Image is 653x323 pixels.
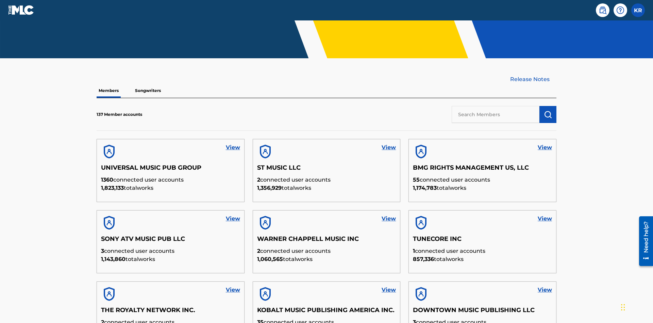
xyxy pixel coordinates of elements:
span: 2 [257,176,260,183]
p: connected user accounts [101,176,240,184]
h5: UNIVERSAL MUSIC PUB GROUP [101,164,240,176]
p: 137 Member accounts [97,111,142,118]
p: connected user accounts [413,247,552,255]
a: View [382,143,396,152]
p: total works [257,184,396,192]
a: View [226,286,240,294]
iframe: Resource Center [634,214,653,270]
p: connected user accounts [257,247,396,255]
span: 3 [101,248,104,254]
img: account [257,215,273,231]
img: account [101,286,117,302]
img: account [257,143,273,160]
iframe: Chat Widget [619,290,653,323]
p: connected user accounts [257,176,396,184]
h5: BMG RIGHTS MANAGEMENT US, LLC [413,164,552,176]
span: 1,823,133 [101,185,124,191]
p: total works [257,255,396,263]
img: account [101,215,117,231]
a: Release Notes [510,75,556,83]
img: account [413,286,429,302]
h5: THE ROYALTY NETWORK INC. [101,306,240,318]
img: Search Works [544,110,552,119]
h5: KOBALT MUSIC PUBLISHING AMERICA INC. [257,306,396,318]
h5: WARNER CHAPPELL MUSIC INC [257,235,396,247]
h5: ST MUSIC LLC [257,164,396,176]
span: 1,174,783 [413,185,437,191]
span: 1,060,565 [257,256,283,262]
p: total works [413,255,552,263]
p: Songwriters [133,83,163,98]
p: Members [97,83,121,98]
h5: DOWNTOWN MUSIC PUBLISHING LLC [413,306,552,318]
img: account [257,286,273,302]
div: User Menu [631,3,645,17]
div: Help [614,3,627,17]
a: View [226,215,240,223]
a: Public Search [596,3,609,17]
a: View [538,143,552,152]
div: Drag [621,297,625,318]
span: 1 [413,248,415,254]
img: account [413,143,429,160]
img: MLC Logo [8,5,34,15]
img: search [599,6,607,14]
a: View [382,286,396,294]
p: total works [413,184,552,192]
a: View [226,143,240,152]
p: total works [101,255,240,263]
a: View [382,215,396,223]
span: 1,143,860 [101,256,125,262]
span: 1360 [101,176,113,183]
p: connected user accounts [101,247,240,255]
a: View [538,286,552,294]
span: 1,356,929 [257,185,282,191]
input: Search Members [452,106,539,123]
h5: SONY ATV MUSIC PUB LLC [101,235,240,247]
a: View [538,215,552,223]
span: 857,336 [413,256,434,262]
span: 2 [257,248,260,254]
img: account [101,143,117,160]
img: help [616,6,624,14]
span: 55 [413,176,420,183]
img: account [413,215,429,231]
h5: TUNECORE INC [413,235,552,247]
p: connected user accounts [413,176,552,184]
p: total works [101,184,240,192]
